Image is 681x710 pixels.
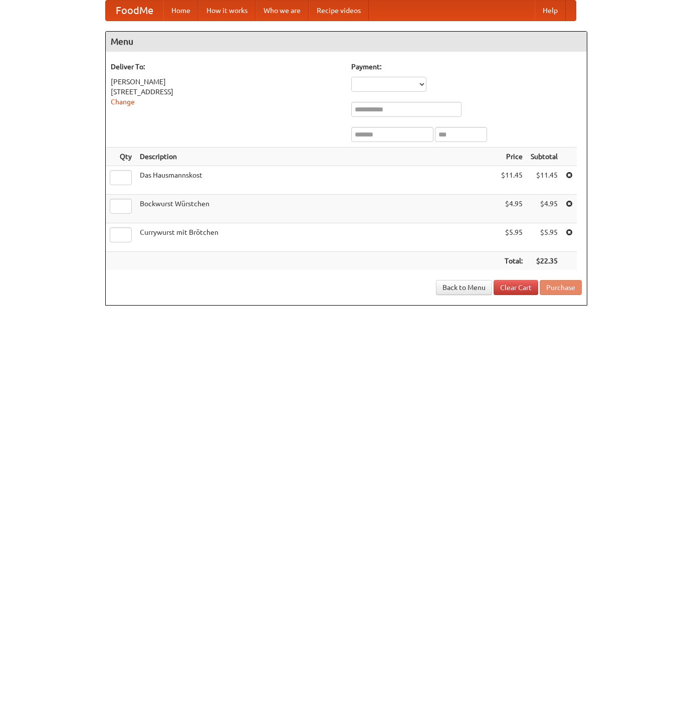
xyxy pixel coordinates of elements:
[527,166,562,195] td: $11.45
[497,148,527,166] th: Price
[106,32,587,52] h4: Menu
[256,1,309,21] a: Who we are
[198,1,256,21] a: How it works
[351,62,582,72] h5: Payment:
[497,223,527,252] td: $5.95
[106,148,136,166] th: Qty
[136,223,497,252] td: Currywurst mit Brötchen
[136,195,497,223] td: Bockwurst Würstchen
[497,195,527,223] td: $4.95
[527,252,562,270] th: $22.35
[111,98,135,106] a: Change
[497,166,527,195] td: $11.45
[535,1,566,21] a: Help
[540,280,582,295] button: Purchase
[163,1,198,21] a: Home
[136,166,497,195] td: Das Hausmannskost
[497,252,527,270] th: Total:
[106,1,163,21] a: FoodMe
[527,148,562,166] th: Subtotal
[111,62,341,72] h5: Deliver To:
[527,223,562,252] td: $5.95
[527,195,562,223] td: $4.95
[494,280,538,295] a: Clear Cart
[111,77,341,87] div: [PERSON_NAME]
[111,87,341,97] div: [STREET_ADDRESS]
[136,148,497,166] th: Description
[309,1,369,21] a: Recipe videos
[436,280,492,295] a: Back to Menu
